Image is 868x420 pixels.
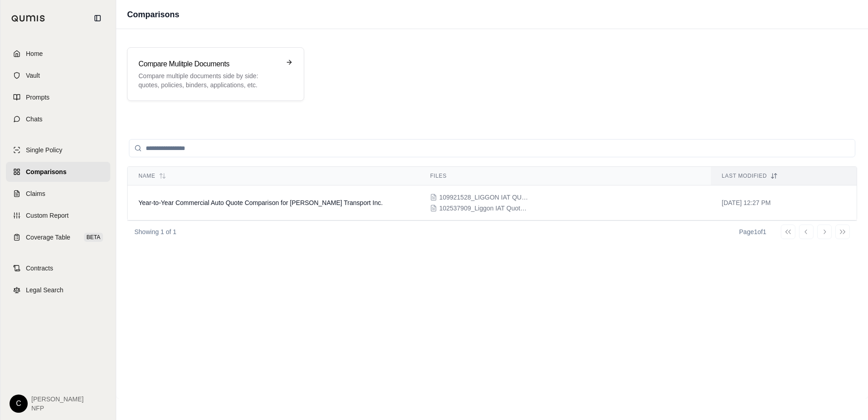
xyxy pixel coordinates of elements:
a: Comparisons [6,162,110,182]
a: Contracts [6,258,110,278]
a: Legal Search [6,280,110,300]
p: Compare multiple documents side by side: quotes, policies, binders, applications, etc. [138,71,280,90]
div: Page 1 of 1 [739,227,766,236]
span: 109921528_LIGGON IAT QUOTE.pdf [439,193,530,202]
a: Custom Report [6,205,110,225]
button: Collapse sidebar [90,11,105,25]
h3: Compare Mulitple Documents [138,59,280,70]
th: Files [419,167,710,185]
span: Single Policy [26,145,62,155]
a: Single Policy [6,140,110,160]
span: [PERSON_NAME] [31,395,84,404]
span: Prompts [26,93,49,102]
span: NFP [31,404,84,413]
span: 102537909_Liggon IAT Quote with 5K ded on APD and MTC.pdf [439,204,530,213]
td: [DATE] 12:27 PM [711,185,857,220]
a: Coverage TableBETA [6,227,110,247]
h1: Comparisons [127,8,179,21]
p: Showing 1 of 1 [134,227,177,236]
a: Vault [6,65,110,85]
span: Contracts [26,264,53,273]
span: Home [26,49,43,58]
div: Name [138,172,408,180]
span: Legal Search [26,285,64,295]
span: Chats [26,115,43,124]
span: BETA [84,233,103,242]
span: Vault [26,71,40,80]
div: C [10,395,28,413]
a: Claims [6,184,110,204]
a: Prompts [6,87,110,107]
a: Chats [6,109,110,129]
a: Home [6,44,110,64]
span: Comparisons [26,167,66,176]
img: Qumis Logo [11,15,45,22]
span: Year-to-Year Commercial Auto Quote Comparison for Liggon Transport Inc. [138,199,383,206]
div: Last modified [722,172,846,180]
span: Custom Report [26,211,69,220]
span: Coverage Table [26,233,70,242]
span: Claims [26,189,45,198]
